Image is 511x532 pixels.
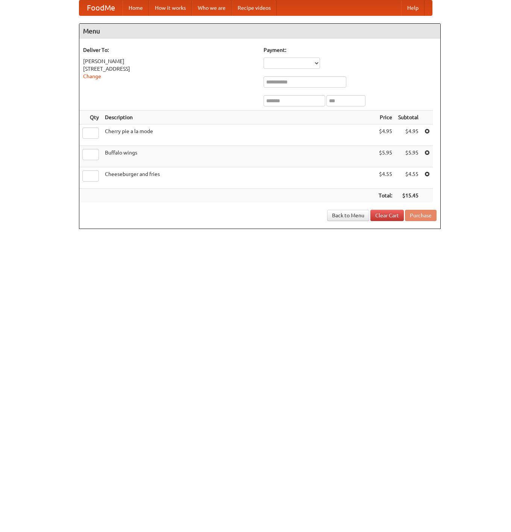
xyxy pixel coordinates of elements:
a: Back to Menu [327,210,369,221]
div: [STREET_ADDRESS] [83,65,256,73]
td: Cherry pie a la mode [102,124,376,146]
a: FoodMe [79,0,123,15]
th: Total: [376,189,395,203]
td: Cheeseburger and fries [102,167,376,189]
td: $4.55 [376,167,395,189]
a: Recipe videos [232,0,277,15]
th: $15.45 [395,189,422,203]
td: Buffalo wings [102,146,376,167]
td: $5.95 [395,146,422,167]
a: Change [83,73,101,79]
h5: Payment: [264,46,437,54]
h5: Deliver To: [83,46,256,54]
a: How it works [149,0,192,15]
td: $5.95 [376,146,395,167]
h4: Menu [79,24,440,39]
a: Help [401,0,425,15]
th: Description [102,111,376,124]
th: Subtotal [395,111,422,124]
td: $4.95 [395,124,422,146]
td: $4.55 [395,167,422,189]
button: Purchase [405,210,437,221]
div: [PERSON_NAME] [83,58,256,65]
th: Price [376,111,395,124]
a: Home [123,0,149,15]
th: Qty [79,111,102,124]
a: Clear Cart [370,210,404,221]
a: Who we are [192,0,232,15]
td: $4.95 [376,124,395,146]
